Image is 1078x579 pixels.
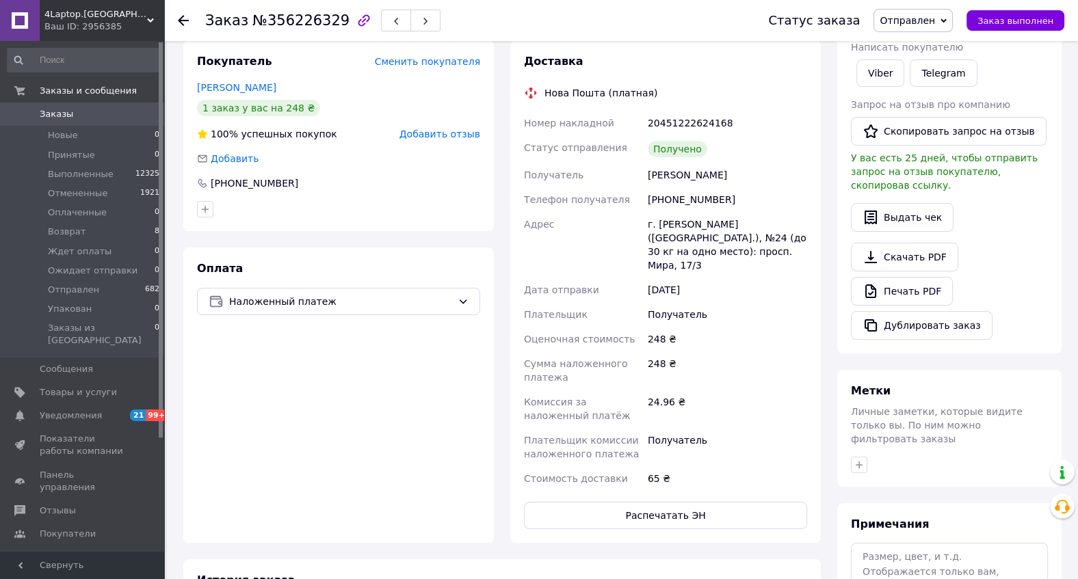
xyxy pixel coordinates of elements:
div: успешных покупок [197,127,337,141]
span: 0 [155,322,159,347]
span: У вас есть 25 дней, чтобы отправить запрос на отзыв покупателю, скопировав ссылку. [851,152,1038,191]
span: Добавить [211,153,259,164]
span: 99+ [146,409,168,421]
span: 8 [155,226,159,238]
span: 100% [211,129,238,139]
span: Заказы из [GEOGRAPHIC_DATA] [48,322,155,347]
span: Метки [851,384,891,397]
a: Telegram [910,59,977,87]
button: Заказ выполнен [967,10,1064,31]
span: Товары и услуги [40,386,117,399]
div: Получатель [645,302,810,327]
div: Получено [648,141,707,157]
span: Уведомления [40,409,102,422]
span: Телефон получателя [524,194,630,205]
div: г. [PERSON_NAME] ([GEOGRAPHIC_DATA].), №24 (до 30 кг на одно место): просп. Мира, 17/3 [645,212,810,278]
span: 4Laptop.kiev [44,8,147,21]
span: Покупатель [197,55,272,68]
span: Заказы и сообщения [40,85,137,97]
span: 21 [130,409,146,421]
span: Получатель [524,170,583,180]
button: Скопировать запрос на отзыв [851,117,1047,146]
span: Наложенный платеж [229,294,452,309]
button: Дублировать заказ [851,311,992,340]
span: Новые [48,129,78,142]
div: 24.96 ₴ [645,390,810,428]
span: Принятые [48,149,95,161]
span: Номер накладной [524,118,614,129]
span: 0 [155,303,159,315]
span: Панель управления [40,469,127,494]
span: 0 [155,149,159,161]
span: Ждет оплаты [48,245,111,258]
span: Выполненные [48,168,114,180]
span: 0 [155,206,159,219]
span: 0 [155,245,159,258]
span: Статус отправления [524,142,627,153]
span: Отправлен [48,284,99,296]
div: [PHONE_NUMBER] [209,176,300,190]
span: Сообщения [40,363,93,375]
span: Показатели работы компании [40,433,127,457]
div: Получатель [645,428,810,466]
span: Написать покупателю [851,42,963,53]
input: Поиск [7,48,161,72]
span: Покупатели [40,528,96,540]
span: Адрес [524,219,554,230]
span: Сменить покупателя [375,56,480,67]
div: [PERSON_NAME] [645,163,810,187]
span: Плательщик комиссии наложенного платежа [524,435,639,459]
span: Оплата [197,262,243,275]
span: Оценочная стоимость [524,334,635,345]
div: Статус заказа [768,14,860,27]
span: Плательщик [524,309,588,320]
span: Отзывы [40,504,76,517]
a: Viber [856,59,904,87]
span: Отмененные [48,187,107,200]
span: Сумма наложенного платежа [524,358,627,383]
span: Заказ [205,12,248,29]
a: Печать PDF [851,277,953,306]
div: [PHONE_NUMBER] [645,187,810,212]
div: 65 ₴ [645,466,810,491]
span: Личные заметки, которые видите только вы. По ним можно фильтровать заказы [851,406,1023,444]
span: Упакован [48,303,92,315]
span: Примечания [851,517,929,530]
span: Добавить отзыв [399,129,480,139]
span: Ожидает отправки [48,265,137,277]
span: Стоимость доставки [524,473,628,484]
span: Возврат [48,226,86,238]
button: Распечатать ЭН [524,502,807,529]
div: 248 ₴ [645,351,810,390]
div: 248 ₴ [645,327,810,351]
span: 0 [155,129,159,142]
span: Дата отправки [524,284,599,295]
span: Комиссия за наложенный платёж [524,396,630,421]
span: Оплаченные [48,206,107,219]
span: 1921 [140,187,159,200]
span: Доставка [524,55,583,68]
div: [DATE] [645,278,810,302]
span: Заказ выполнен [977,16,1053,26]
span: Заказы [40,108,73,120]
div: Вернуться назад [178,14,189,27]
span: 12325 [135,168,159,180]
div: Нова Пошта (платная) [541,86,661,100]
a: [PERSON_NAME] [197,82,276,93]
span: 682 [145,284,159,296]
div: 20451222624168 [645,111,810,135]
div: Ваш ID: 2956385 [44,21,164,33]
span: №356226329 [252,12,350,29]
span: Запрос на отзыв про компанию [851,99,1010,110]
button: Выдать чек [851,203,954,232]
span: 0 [155,265,159,277]
div: 1 заказ у вас на 248 ₴ [197,100,320,116]
span: Отправлен [880,15,935,26]
a: Скачать PDF [851,243,958,271]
